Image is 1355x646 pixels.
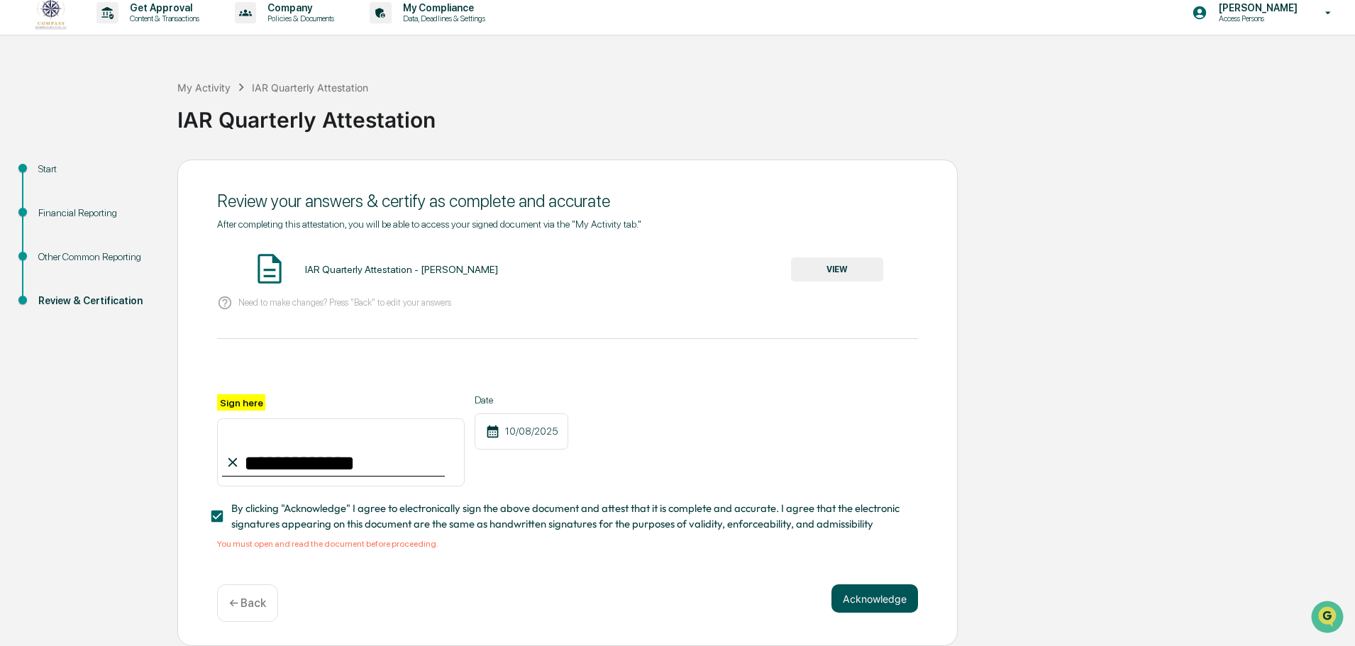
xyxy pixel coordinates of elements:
[831,584,918,613] button: Acknowledge
[256,2,341,13] p: Company
[48,108,233,123] div: Start new chat
[1310,599,1348,637] iframe: Open customer support
[118,2,206,13] p: Get Approval
[1207,13,1305,23] p: Access Persons
[14,108,40,134] img: 1746055101610-c473b297-6a78-478c-a979-82029cc54cd1
[217,394,265,411] label: Sign here
[9,200,95,225] a: 🔎Data Lookup
[97,173,182,199] a: 🗄️Attestations
[14,207,26,218] div: 🔎
[100,240,172,251] a: Powered byPylon
[475,413,568,450] div: 10/08/2025
[117,179,176,193] span: Attestations
[217,191,918,211] div: Review your answers & certify as complete and accurate
[791,257,883,282] button: VIEW
[28,206,89,220] span: Data Lookup
[241,113,258,130] button: Start new chat
[238,297,451,308] p: Need to make changes? Press "Back" to edit your answers
[118,13,206,23] p: Content & Transactions
[231,501,907,533] span: By clicking "Acknowledge" I agree to electronically sign the above document and attest that it is...
[217,539,918,549] div: You must open and read the document before proceeding.
[103,180,114,191] div: 🗄️
[177,96,1348,133] div: IAR Quarterly Attestation
[28,179,92,193] span: Preclearance
[141,240,172,251] span: Pylon
[252,82,368,94] div: IAR Quarterly Attestation
[38,250,155,264] div: Other Common Reporting
[38,206,155,221] div: Financial Reporting
[177,82,231,94] div: My Activity
[9,173,97,199] a: 🖐️Preclearance
[305,264,498,275] div: IAR Quarterly Attestation - [PERSON_NAME]
[256,13,341,23] p: Policies & Documents
[38,294,155,308] div: Review & Certification
[229,596,266,610] p: ← Back
[475,394,568,406] label: Date
[252,251,287,286] img: Document Icon
[38,162,155,177] div: Start
[14,180,26,191] div: 🖐️
[48,123,179,134] div: We're available if you need us!
[392,13,492,23] p: Data, Deadlines & Settings
[14,30,258,52] p: How can we help?
[217,218,641,230] span: After completing this attestation, you will be able to access your signed document via the "My Ac...
[392,2,492,13] p: My Compliance
[1207,2,1305,13] p: [PERSON_NAME]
